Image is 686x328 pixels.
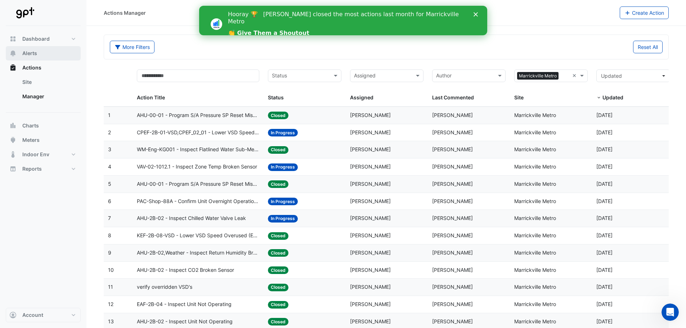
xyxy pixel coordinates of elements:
span: 2025-05-23T11:11:27.258 [596,301,613,307]
span: 10 [108,267,114,273]
span: [PERSON_NAME] [432,284,473,290]
span: AHU-2B-02,Weather - Inspect Return Humidity Broken Sensor [137,249,260,257]
iframe: Intercom live chat [662,304,679,321]
span: In Progress [268,129,298,136]
span: AHU-00-01 - Program S/A Pressure SP Reset Missing Strategy (Energy Saving) [137,111,260,120]
span: Closed [268,146,288,154]
span: Updated [601,73,622,79]
span: [PERSON_NAME] [350,181,391,187]
span: 12 [108,301,113,307]
a: Site [17,75,81,89]
span: Marrickville Metro [514,250,556,256]
a: Manager [17,89,81,104]
span: Closed [268,232,288,240]
span: Closed [268,112,288,119]
span: 13 [108,318,114,324]
button: Actions [6,60,81,75]
span: AHU-2B-02 - Inspect Chilled Water Valve Leak [137,214,246,223]
span: 7 [108,215,111,221]
span: Closed [268,301,288,309]
span: 2025-05-30T11:15:37.394 [596,215,613,221]
span: Closed [268,266,288,274]
span: Account [22,311,43,319]
span: Marrickville Metro [514,318,556,324]
span: [PERSON_NAME] [350,267,391,273]
span: Marrickville Metro [514,301,556,307]
span: 2025-05-23T11:12:40.649 [596,267,613,273]
span: 6 [108,198,111,204]
span: [PERSON_NAME] [432,129,473,135]
span: [PERSON_NAME] [432,181,473,187]
span: [PERSON_NAME] [350,284,391,290]
button: Dashboard [6,32,81,46]
span: Charts [22,122,39,129]
button: Meters [6,133,81,147]
span: Marrickville Metro [514,215,556,221]
span: 2025-05-30T11:15:09.523 [596,232,613,238]
span: 2 [108,129,111,135]
span: Marrickville Metro [514,267,556,273]
span: WM-Eng-KG001 - Inspect Flatlined Water Sub-Meter [137,145,260,154]
div: Close [274,6,282,11]
button: More Filters [110,41,154,53]
span: KEF-2B-08-VSD - Lower VSD Speed Overused (Energy Waste) [137,232,260,240]
span: Marrickville Metro [514,129,556,135]
span: 8 [108,232,111,238]
span: Dashboard [22,35,50,42]
span: 5 [108,181,111,187]
span: [PERSON_NAME] [432,267,473,273]
app-icon: Reports [9,165,17,172]
span: VAV-02-1012.1 - Inspect Zone Temp Broken Sensor [137,163,257,171]
img: Company Logo [9,6,41,20]
button: Indoor Env [6,147,81,162]
span: 4 [108,163,111,170]
span: [PERSON_NAME] [432,163,473,170]
span: Marrickville Metro [514,284,556,290]
span: [PERSON_NAME] [432,318,473,324]
span: [PERSON_NAME] [432,250,473,256]
span: Closed [268,318,288,325]
span: [PERSON_NAME] [350,250,391,256]
span: AHU-2B-02 - Inspect Unit Not Operating [137,318,233,326]
button: Alerts [6,46,81,60]
span: [PERSON_NAME] [432,232,473,238]
span: Meters [22,136,40,144]
button: Create Action [620,6,669,19]
span: In Progress [268,215,298,223]
span: 9 [108,250,111,256]
span: Updated [602,94,623,100]
button: Reports [6,162,81,176]
span: Marrickville Metro [514,181,556,187]
span: Marrickville Metro [514,198,556,204]
span: 2025-05-23T11:12:59.304 [596,250,613,256]
div: Actions [6,75,81,107]
span: Closed [268,284,288,291]
span: [PERSON_NAME] [432,301,473,307]
span: 2025-05-23T11:12:05.829 [596,284,613,290]
span: [PERSON_NAME] [350,129,391,135]
span: 2025-07-02T20:07:28.400 [596,146,613,152]
span: [PERSON_NAME] [432,215,473,221]
span: Marrickville Metro [514,146,556,152]
app-icon: Actions [9,64,17,71]
a: 👏 Give Them a Shoutout [29,24,110,32]
button: Account [6,308,81,322]
span: Marrickville Metro [514,232,556,238]
span: Marrickville Metro [514,163,556,170]
span: [PERSON_NAME] [350,146,391,152]
span: [PERSON_NAME]​ [350,215,391,221]
span: 2025-08-05T09:28:54.587 [596,129,613,135]
span: 1 [108,112,111,118]
span: 2025-05-30T11:16:03.815 [596,198,613,204]
span: [PERSON_NAME] [350,112,391,118]
span: 2025-06-17T10:19:49.684 [596,163,613,170]
span: verify overridden VSD's [137,283,192,291]
span: [PERSON_NAME]​ [350,301,391,307]
button: Charts [6,118,81,133]
span: [PERSON_NAME]​ [350,318,391,324]
app-icon: Charts [9,122,17,129]
span: [PERSON_NAME] [432,198,473,204]
span: Indoor Env [22,151,49,158]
